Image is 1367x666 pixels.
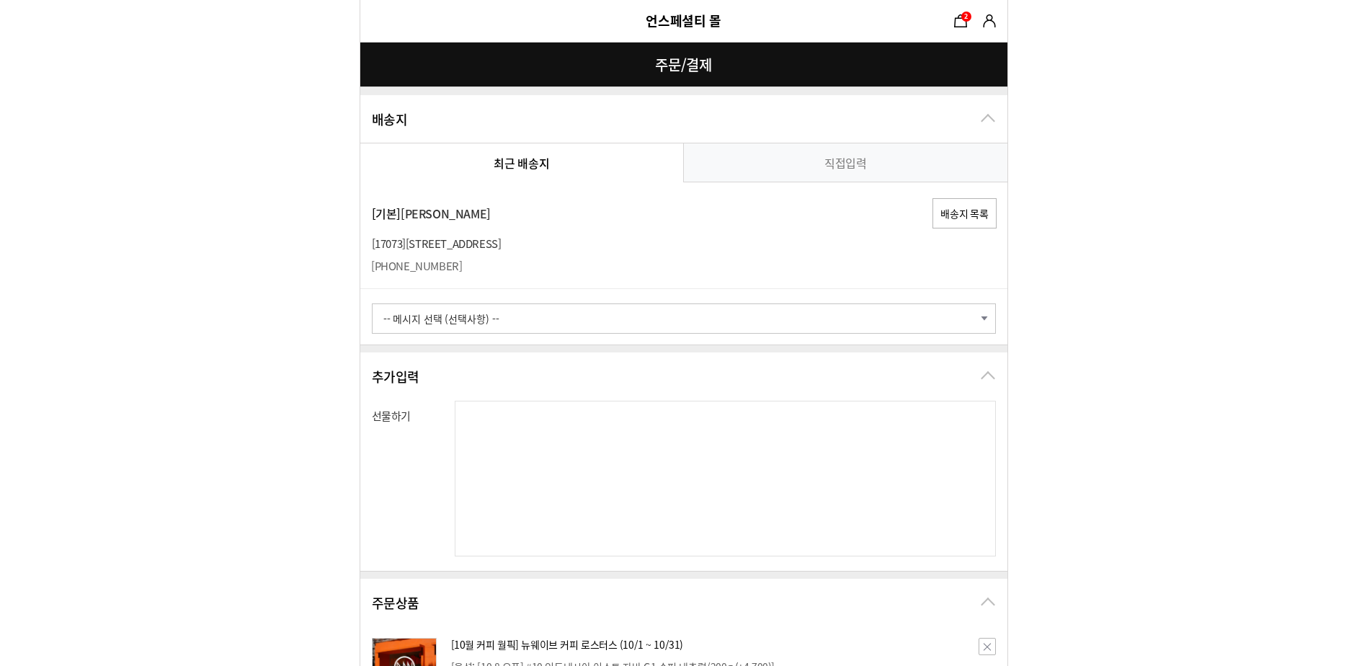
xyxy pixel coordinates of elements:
[964,12,968,21] span: 2
[372,235,996,252] p: [ ]
[372,110,408,129] h2: 배송지
[451,636,976,652] strong: 상품명
[372,401,455,564] th: 선물하기
[375,236,402,252] span: 17073
[360,42,1007,87] h1: 주문/결제
[979,10,1000,32] a: 마이쇼핑
[372,367,419,386] h2: 추가입력
[372,593,419,613] h2: 주문상품
[684,143,1007,182] a: 직접입력
[979,638,996,655] button: 삭제
[950,10,971,32] a: 장바구니2
[372,205,401,222] span: [기본]
[406,236,502,252] span: [STREET_ADDRESS]
[362,258,463,274] dd: [PHONE_NUMBER]
[360,143,684,182] a: 최근 배송지
[932,198,996,228] button: 배송지 목록
[646,11,721,30] a: 언스페셜티 몰
[451,637,684,652] a: [10월 커피 월픽] 뉴웨이브 커피 로스터스 (10/1 ~ 10/31)
[401,205,491,222] span: [PERSON_NAME]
